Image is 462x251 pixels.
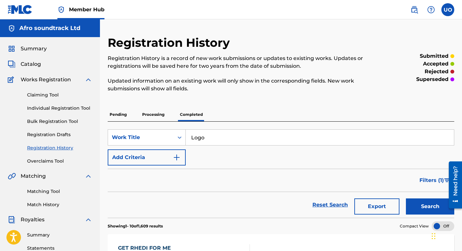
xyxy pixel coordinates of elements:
div: User Menu [441,3,454,16]
iframe: Resource Center [444,159,462,211]
img: Works Registration [8,76,16,84]
span: Member Hub [69,6,104,13]
img: 9d2ae6d4665cec9f34b9.svg [173,154,181,161]
button: Export [354,198,399,215]
p: accepted [423,60,448,68]
a: Matching Tool [27,188,92,195]
a: Summary [27,232,92,238]
div: Work Title [112,134,170,141]
p: Updated information on an existing work will only show in the corresponding fields. New work subm... [108,77,375,93]
p: superseded [416,75,448,83]
button: Add Criteria [108,149,186,166]
a: Reset Search [309,198,351,212]
button: Search [406,198,454,215]
img: Accounts [8,25,15,32]
a: Registration Drafts [27,131,92,138]
a: Match History [27,201,92,208]
a: Registration History [27,145,92,151]
button: Filters (1) [416,172,454,188]
img: Top Rightsholder [57,6,65,14]
span: Works Registration [21,76,71,84]
a: Claiming Tool [27,92,92,98]
span: Catalog [21,60,41,68]
span: Matching [21,172,46,180]
iframe: Chat Widget [430,220,462,251]
span: Royalties [21,216,44,224]
p: rejected [425,68,448,75]
img: Catalog [8,60,15,68]
img: expand [84,216,92,224]
h2: Registration History [108,35,233,50]
span: Compact View [400,223,429,229]
img: search [410,6,418,14]
span: Summary [21,45,47,53]
img: expand [84,76,92,84]
div: Drag [432,226,436,246]
a: Public Search [408,3,421,16]
p: Registration History is a record of new work submissions or updates to existing works. Updates or... [108,55,375,70]
form: Search Form [108,129,454,218]
a: Bulk Registration Tool [27,118,92,125]
img: Royalties [8,216,15,224]
img: help [427,6,435,14]
p: submitted [420,52,448,60]
span: Filters ( 1 ) [419,176,444,184]
p: Completed [178,108,205,121]
div: Help [425,3,437,16]
p: Processing [140,108,166,121]
a: Overclaims Tool [27,158,92,165]
a: SummarySummary [8,45,47,53]
h5: Afro soundtrack Ltd [19,25,80,32]
p: Showing 1 - 10 of 1,609 results [108,223,163,229]
a: CatalogCatalog [8,60,41,68]
p: Pending [108,108,129,121]
img: Matching [8,172,16,180]
img: expand [84,172,92,180]
a: Individual Registration Tool [27,105,92,112]
img: MLC Logo [8,5,33,14]
img: Summary [8,45,15,53]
